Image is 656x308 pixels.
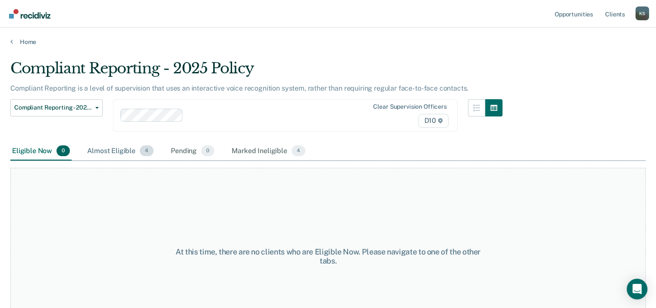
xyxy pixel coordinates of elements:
[373,103,446,110] div: Clear supervision officers
[418,114,448,128] span: D10
[635,6,649,20] button: Profile dropdown button
[10,142,72,161] div: Eligible Now0
[292,145,305,157] span: 4
[14,104,92,111] span: Compliant Reporting - 2025 Policy
[201,145,214,157] span: 0
[635,6,649,20] div: K S
[10,99,103,116] button: Compliant Reporting - 2025 Policy
[230,142,307,161] div: Marked Ineligible4
[10,84,468,92] p: Compliant Reporting is a level of supervision that uses an interactive voice recognition system, ...
[140,145,154,157] span: 4
[85,142,155,161] div: Almost Eligible4
[627,279,647,299] div: Open Intercom Messenger
[10,38,646,46] a: Home
[169,142,216,161] div: Pending0
[56,145,70,157] span: 0
[9,9,50,19] img: Recidiviz
[10,60,502,84] div: Compliant Reporting - 2025 Policy
[169,247,487,266] div: At this time, there are no clients who are Eligible Now. Please navigate to one of the other tabs.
